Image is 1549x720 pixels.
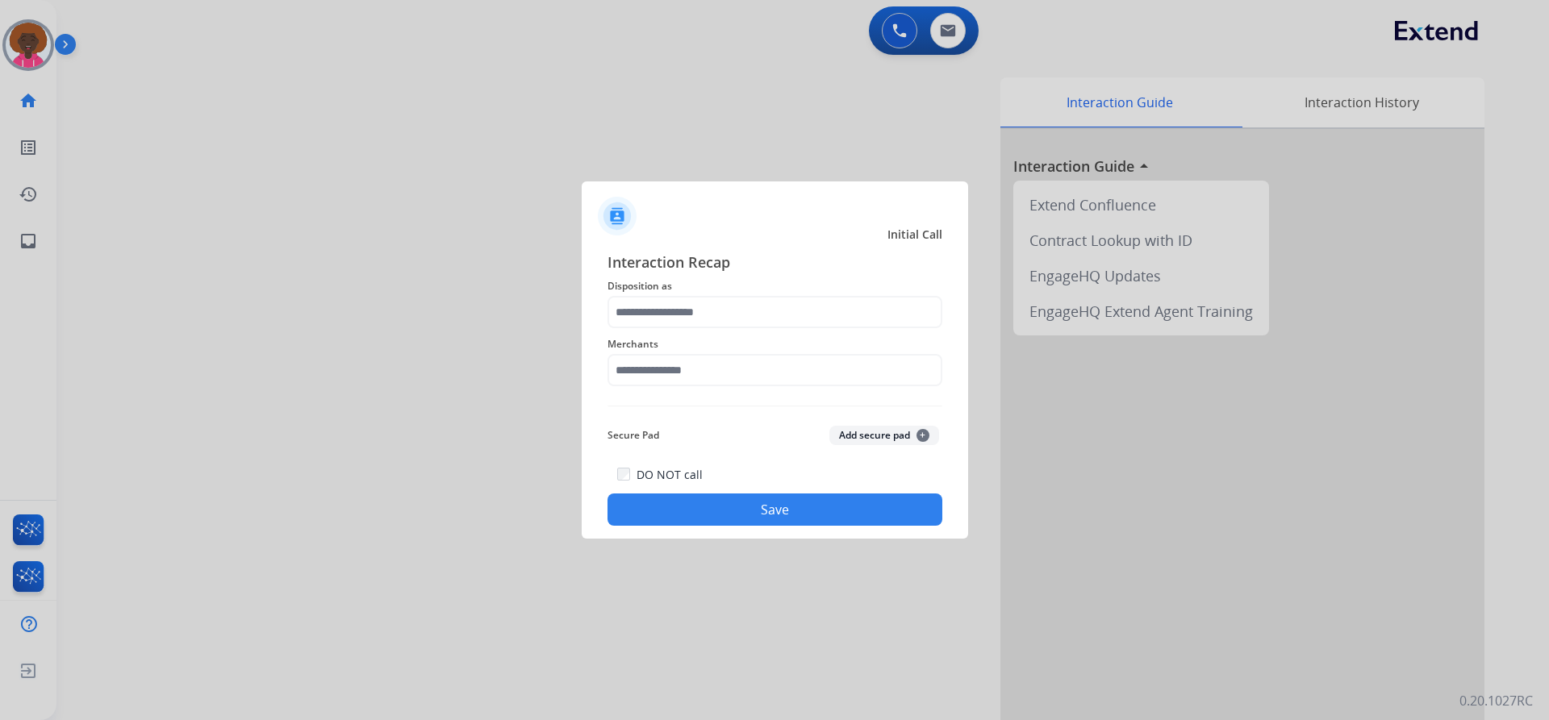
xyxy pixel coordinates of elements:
[829,426,939,445] button: Add secure pad+
[598,197,637,235] img: contactIcon
[607,493,942,526] button: Save
[887,227,942,243] span: Initial Call
[607,406,942,406] img: contact-recap-line.svg
[607,335,942,354] span: Merchants
[637,467,703,483] label: DO NOT call
[1459,691,1533,710] p: 0.20.1027RC
[916,429,929,442] span: +
[607,426,659,445] span: Secure Pad
[607,277,942,296] span: Disposition as
[607,251,942,277] span: Interaction Recap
